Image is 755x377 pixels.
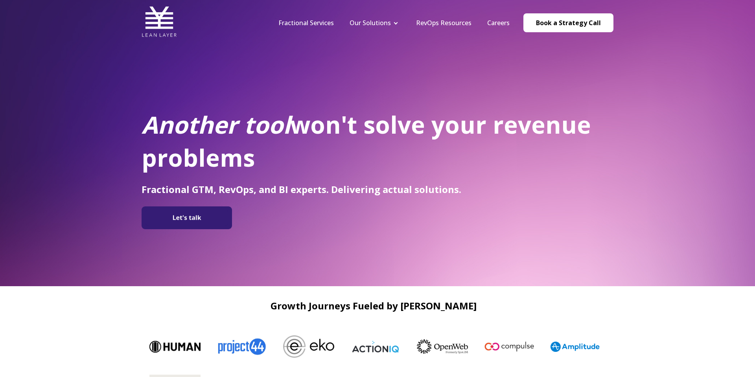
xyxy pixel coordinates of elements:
[145,210,228,226] img: Let's talk
[474,333,525,360] img: Compulse
[274,335,325,358] img: Eko
[140,341,191,353] img: Human
[523,13,613,32] a: Book a Strategy Call
[142,300,606,311] h2: Growth Journeys Fueled by [PERSON_NAME]
[142,183,461,196] span: Fractional GTM, RevOps, and BI experts. Delivering actual solutions.
[142,109,591,174] span: won't solve your revenue problems
[341,340,392,353] img: ActionIQ
[142,4,177,39] img: Lean Layer Logo
[541,342,592,352] img: Amplitude
[350,18,391,27] a: Our Solutions
[487,18,510,27] a: Careers
[278,18,334,27] a: Fractional Services
[407,339,459,354] img: OpenWeb
[271,18,517,27] div: Navigation Menu
[142,109,290,141] em: Another tool
[416,18,471,27] a: RevOps Resources
[207,333,258,360] img: Project44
